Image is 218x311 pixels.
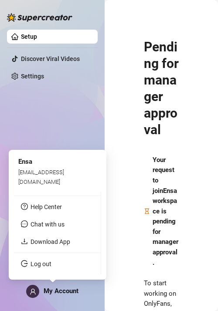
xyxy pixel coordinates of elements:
[14,257,101,271] li: Log out
[31,221,65,228] span: Chat with us
[44,287,78,295] span: My Account
[18,169,64,185] span: [EMAIL_ADDRESS][DOMAIN_NAME]
[31,260,51,267] a: Log out
[21,220,28,227] span: message
[18,158,32,166] span: Ensa
[153,156,178,267] strong: Your request to join Ensa workspace is pending for manager approval.
[31,203,62,210] a: Help Center
[7,13,72,22] img: logo-BBDzfeDw.svg
[21,73,44,80] a: Settings
[21,55,80,62] a: Discover Viral Videos
[21,33,37,40] a: Setup
[31,238,70,245] a: Download App
[144,155,150,268] span: hourglass
[144,39,179,138] h2: Pending for manager approval
[30,288,36,295] span: user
